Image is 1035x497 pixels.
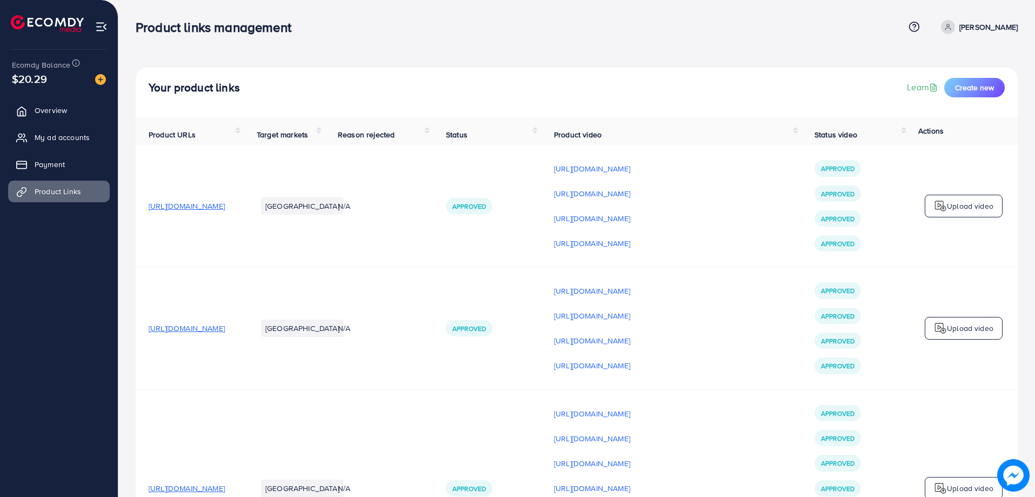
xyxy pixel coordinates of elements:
li: [GEOGRAPHIC_DATA] [261,197,344,215]
span: Approved [821,164,854,173]
p: [URL][DOMAIN_NAME] [554,284,630,297]
span: Product URLs [149,129,196,140]
span: Target markets [257,129,308,140]
span: Payment [35,159,65,170]
span: Approved [452,202,486,211]
span: Approved [821,336,854,346]
span: Reason rejected [338,129,395,140]
span: Approved [821,434,854,443]
span: Actions [918,125,944,136]
p: [URL][DOMAIN_NAME] [554,187,630,200]
a: Learn [907,81,940,94]
a: Payment [8,154,110,175]
li: [GEOGRAPHIC_DATA] [261,320,344,337]
span: Approved [821,312,854,321]
img: logo [934,322,947,335]
span: N/A [338,201,350,211]
p: Upload video [947,200,993,213]
span: Approved [821,484,854,493]
img: menu [95,21,108,33]
span: Approved [821,189,854,198]
p: Upload video [947,322,993,335]
p: [URL][DOMAIN_NAME] [554,162,630,175]
p: [URL][DOMAIN_NAME] [554,457,630,470]
img: logo [934,200,947,213]
h3: Product links management [136,19,300,35]
span: Approved [821,409,854,418]
span: Approved [821,214,854,223]
a: Product Links [8,181,110,202]
span: N/A [338,483,350,494]
span: Approved [821,459,854,468]
span: Approved [452,484,486,493]
p: [URL][DOMAIN_NAME] [554,432,630,445]
li: [GEOGRAPHIC_DATA] [261,480,344,497]
span: Create new [955,82,994,93]
img: logo [934,482,947,495]
span: Approved [452,324,486,333]
img: image [95,74,106,85]
span: [URL][DOMAIN_NAME] [149,323,225,334]
span: Product Links [35,186,81,197]
span: My ad accounts [35,132,90,143]
a: Overview [8,100,110,121]
span: N/A [338,323,350,334]
p: [URL][DOMAIN_NAME] [554,407,630,420]
span: Status [446,129,468,140]
p: [URL][DOMAIN_NAME] [554,359,630,372]
img: image [997,459,1030,492]
span: [URL][DOMAIN_NAME] [149,201,225,211]
p: [URL][DOMAIN_NAME] [554,212,630,225]
span: Status video [814,129,857,140]
span: Overview [35,105,67,116]
span: Approved [821,286,854,295]
img: logo [11,15,84,32]
button: Create new [944,78,1005,97]
p: [URL][DOMAIN_NAME] [554,482,630,495]
p: [URL][DOMAIN_NAME] [554,309,630,322]
p: [PERSON_NAME] [959,21,1018,34]
a: [PERSON_NAME] [937,20,1018,34]
span: Approved [821,239,854,248]
span: $20.29 [12,71,47,87]
p: [URL][DOMAIN_NAME] [554,237,630,250]
p: [URL][DOMAIN_NAME] [554,334,630,347]
a: My ad accounts [8,127,110,148]
span: [URL][DOMAIN_NAME] [149,483,225,494]
span: Product video [554,129,602,140]
span: Approved [821,361,854,370]
span: Ecomdy Balance [12,59,70,70]
h4: Your product links [149,81,240,95]
p: Upload video [947,482,993,495]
